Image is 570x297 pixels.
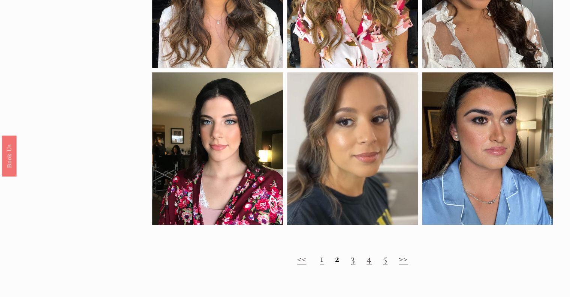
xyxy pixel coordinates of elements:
strong: 2 [335,252,340,265]
a: >> [399,252,408,265]
a: Book Us [2,135,16,176]
a: << [297,252,306,265]
a: 5 [383,252,387,265]
a: 3 [351,252,355,265]
a: 4 [367,252,372,265]
a: 1 [320,252,324,265]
